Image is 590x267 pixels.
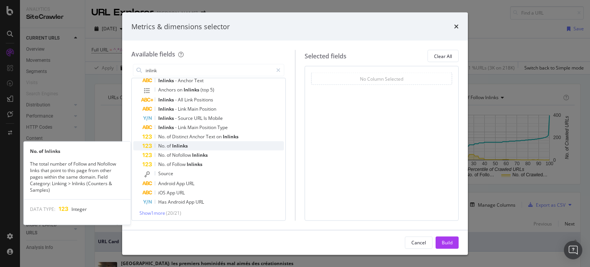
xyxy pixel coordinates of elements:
span: - [175,96,178,103]
div: times [454,22,459,32]
span: App [167,189,176,196]
span: Position [199,124,217,131]
span: URL [186,180,194,187]
span: - [175,77,178,84]
span: App [176,180,186,187]
span: Inlinks [192,152,208,158]
button: Build [436,236,459,249]
span: No. [158,152,167,158]
span: - [175,106,178,112]
span: Positions [194,96,213,103]
span: No. [158,143,167,149]
span: Inlinks [158,106,175,112]
button: Clear All [428,50,459,62]
span: All [178,96,184,103]
span: Inlinks [172,143,188,149]
span: Main [187,124,199,131]
span: Link [178,124,187,131]
span: of [167,161,172,167]
div: Build [442,239,452,245]
div: Available fields [131,50,175,58]
span: Inlinks [223,133,239,140]
span: Inlinks [158,115,175,121]
span: No. [158,161,167,167]
span: Anchor [189,133,206,140]
span: Nofollow [172,152,192,158]
span: (top [201,86,210,93]
span: Position [199,106,216,112]
span: Has [158,199,168,205]
span: iOS [158,189,167,196]
span: Text [194,77,204,84]
div: modal [122,12,468,255]
div: Open Intercom Messenger [564,241,582,259]
div: Clear All [434,53,452,59]
span: Text [206,133,216,140]
div: The total number of Follow and Nofollow links that point to this page from other pages within the... [24,160,131,193]
span: URL [194,115,204,121]
div: No Column Selected [360,75,403,82]
span: URL [196,199,204,205]
span: Inlinks [184,86,201,93]
input: Search by field name [145,65,273,76]
span: Link [184,96,194,103]
span: - [175,124,178,131]
span: Android [168,199,186,205]
span: Source [178,115,194,121]
span: of [167,143,172,149]
span: Inlinks [158,124,175,131]
span: Follow [172,161,187,167]
span: Inlinks [158,96,175,103]
div: Metrics & dimensions selector [131,22,230,32]
div: No. of Inlinks [24,148,131,154]
span: Main [187,106,199,112]
span: Source [158,170,173,177]
span: Show 1 more [139,210,165,216]
span: 5) [210,86,214,93]
span: Type [217,124,228,131]
span: of [167,152,172,158]
span: on [177,86,184,93]
span: ( 20 / 21 ) [166,210,181,216]
span: URL [176,189,185,196]
span: Anchor [178,77,194,84]
span: Inlinks [187,161,202,167]
span: Android [158,180,176,187]
span: Mobile [208,115,223,121]
span: Distinct [172,133,189,140]
span: Anchors [158,86,177,93]
span: of [167,133,172,140]
span: App [186,199,196,205]
span: Is [204,115,208,121]
span: No. [158,133,167,140]
div: Selected fields [305,51,346,60]
span: Inlinks [158,77,175,84]
span: - [175,115,178,121]
span: Link [178,106,187,112]
div: Cancel [411,239,426,245]
span: on [216,133,223,140]
button: Cancel [405,236,433,249]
